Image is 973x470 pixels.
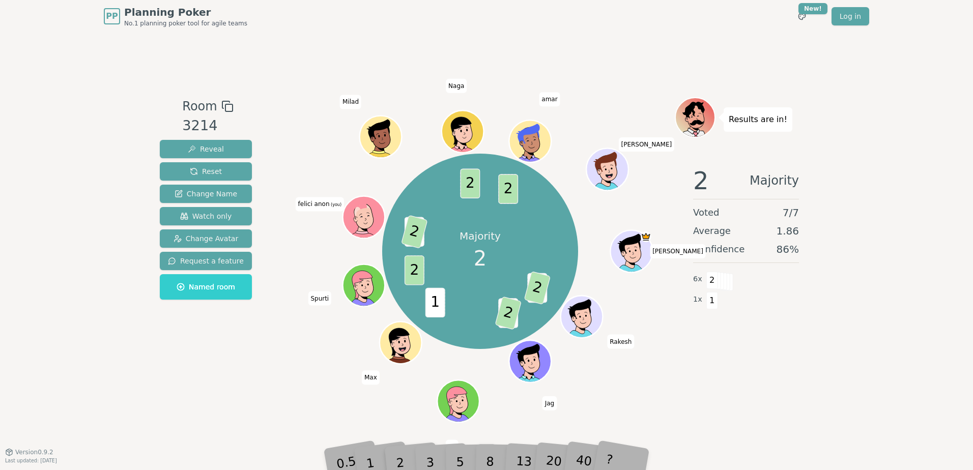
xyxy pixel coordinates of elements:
[446,79,467,93] span: Click to change your name
[776,224,799,238] span: 1.86
[693,294,702,305] span: 1 x
[190,166,222,177] span: Reset
[750,168,799,193] span: Majority
[308,291,331,306] span: Click to change your name
[693,168,709,193] span: 2
[474,243,486,274] span: 2
[160,207,252,225] button: Watch only
[425,288,445,317] span: 1
[188,144,224,154] span: Reveal
[340,95,361,109] span: Click to change your name
[106,10,118,22] span: PP
[706,272,718,289] span: 2
[175,189,237,199] span: Change Name
[160,140,252,158] button: Reveal
[177,282,235,292] span: Named room
[296,197,344,211] span: Click to change your name
[524,271,551,305] span: 2
[542,396,557,410] span: Click to change your name
[168,256,244,266] span: Request a feature
[405,256,424,285] span: 2
[5,448,53,456] button: Version0.9.2
[104,5,247,27] a: PPPlanning PokerNo.1 planning poker tool for agile teams
[182,115,233,136] div: 3214
[160,274,252,300] button: Named room
[460,229,501,243] p: Majority
[362,370,380,385] span: Click to change your name
[15,448,53,456] span: Version 0.9.2
[693,242,745,256] span: Confidence
[798,3,827,14] div: New!
[160,185,252,203] button: Change Name
[401,215,428,249] span: 2
[539,92,560,106] span: Click to change your name
[607,335,634,349] span: Click to change your name
[124,19,247,27] span: No.1 planning poker tool for agile teams
[495,297,522,330] span: 2
[793,7,811,25] button: New!
[650,244,706,258] span: Click to change your name
[160,229,252,248] button: Change Avatar
[618,137,674,152] span: Click to change your name
[729,112,787,127] p: Results are in!
[182,97,217,115] span: Room
[160,252,252,270] button: Request a feature
[783,205,799,220] span: 7 / 7
[180,211,232,221] span: Watch only
[693,224,731,238] span: Average
[693,205,720,220] span: Voted
[330,202,342,207] span: (you)
[344,197,384,237] button: Click to change your avatar
[777,242,799,256] span: 86 %
[706,292,718,309] span: 1
[641,231,651,242] span: Chris is the host
[461,169,480,198] span: 2
[124,5,247,19] span: Planning Poker
[499,174,519,204] span: 2
[5,458,57,463] span: Last updated: [DATE]
[693,274,702,285] span: 6 x
[160,162,252,181] button: Reset
[832,7,869,25] a: Log in
[174,233,239,244] span: Change Avatar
